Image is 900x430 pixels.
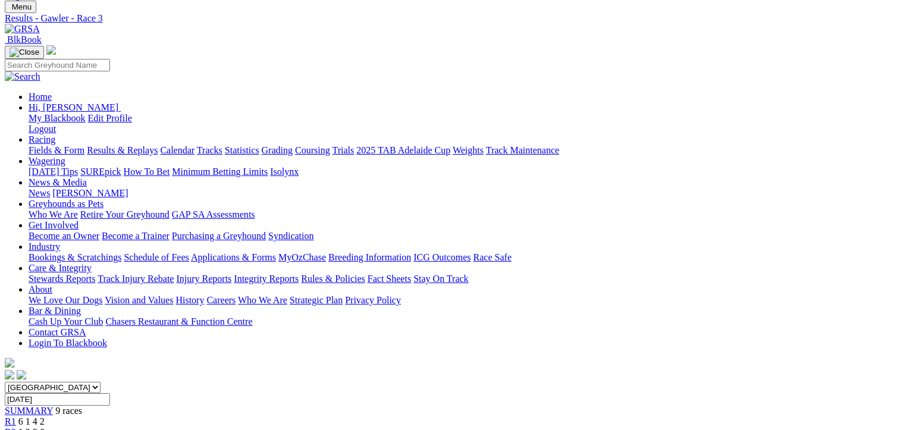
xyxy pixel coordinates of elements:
[29,145,84,155] a: Fields & Form
[301,274,365,284] a: Rules & Policies
[29,327,86,337] a: Contact GRSA
[5,416,16,426] a: R1
[105,295,173,305] a: Vision and Values
[124,252,189,262] a: Schedule of Fees
[5,358,14,368] img: logo-grsa-white.png
[225,145,259,155] a: Statistics
[5,46,44,59] button: Toggle navigation
[172,167,268,177] a: Minimum Betting Limits
[12,2,32,11] span: Menu
[29,306,81,316] a: Bar & Dining
[5,34,42,45] a: BlkBook
[413,252,471,262] a: ICG Outcomes
[473,252,511,262] a: Race Safe
[172,231,266,241] a: Purchasing a Greyhound
[29,156,65,166] a: Wagering
[368,274,411,284] a: Fact Sheets
[102,231,170,241] a: Become a Trainer
[29,338,107,348] a: Login To Blackbook
[29,102,121,112] a: Hi, [PERSON_NAME]
[262,145,293,155] a: Grading
[29,167,78,177] a: [DATE] Tips
[55,406,82,416] span: 9 races
[80,167,121,177] a: SUREpick
[29,295,102,305] a: We Love Our Dogs
[29,92,52,102] a: Home
[29,113,895,134] div: Hi, [PERSON_NAME]
[206,295,236,305] a: Careers
[98,274,174,284] a: Track Injury Rebate
[29,177,87,187] a: News & Media
[172,209,255,219] a: GAP SA Assessments
[88,113,132,123] a: Edit Profile
[5,370,14,379] img: facebook.svg
[124,167,170,177] a: How To Bet
[52,188,128,198] a: [PERSON_NAME]
[46,45,56,55] img: logo-grsa-white.png
[176,274,231,284] a: Injury Reports
[197,145,222,155] a: Tracks
[234,274,299,284] a: Integrity Reports
[175,295,204,305] a: History
[7,34,42,45] span: BlkBook
[29,231,99,241] a: Become an Owner
[5,393,110,406] input: Select date
[17,370,26,379] img: twitter.svg
[29,316,103,327] a: Cash Up Your Club
[29,167,895,177] div: Wagering
[5,24,40,34] img: GRSA
[29,316,895,327] div: Bar & Dining
[29,199,104,209] a: Greyhounds as Pets
[295,145,330,155] a: Coursing
[290,295,343,305] a: Strategic Plan
[486,145,559,155] a: Track Maintenance
[160,145,195,155] a: Calendar
[29,124,56,134] a: Logout
[345,295,401,305] a: Privacy Policy
[29,252,895,263] div: Industry
[87,145,158,155] a: Results & Replays
[191,252,276,262] a: Applications & Forms
[29,252,121,262] a: Bookings & Scratchings
[29,188,895,199] div: News & Media
[29,284,52,294] a: About
[29,231,895,241] div: Get Involved
[332,145,354,155] a: Trials
[238,295,287,305] a: Who We Are
[105,316,252,327] a: Chasers Restaurant & Function Centre
[453,145,484,155] a: Weights
[10,48,39,57] img: Close
[29,220,79,230] a: Get Involved
[29,263,92,273] a: Care & Integrity
[5,71,40,82] img: Search
[29,295,895,306] div: About
[270,167,299,177] a: Isolynx
[328,252,411,262] a: Breeding Information
[80,209,170,219] a: Retire Your Greyhound
[29,209,895,220] div: Greyhounds as Pets
[413,274,468,284] a: Stay On Track
[5,406,53,416] a: SUMMARY
[5,1,36,13] button: Toggle navigation
[29,134,55,145] a: Racing
[29,188,50,198] a: News
[29,274,95,284] a: Stewards Reports
[268,231,313,241] a: Syndication
[29,241,60,252] a: Industry
[29,145,895,156] div: Racing
[29,274,895,284] div: Care & Integrity
[29,113,86,123] a: My Blackbook
[29,209,78,219] a: Who We Are
[278,252,326,262] a: MyOzChase
[29,102,118,112] span: Hi, [PERSON_NAME]
[5,59,110,71] input: Search
[18,416,45,426] span: 6 1 4 2
[356,145,450,155] a: 2025 TAB Adelaide Cup
[5,13,895,24] a: Results - Gawler - Race 3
